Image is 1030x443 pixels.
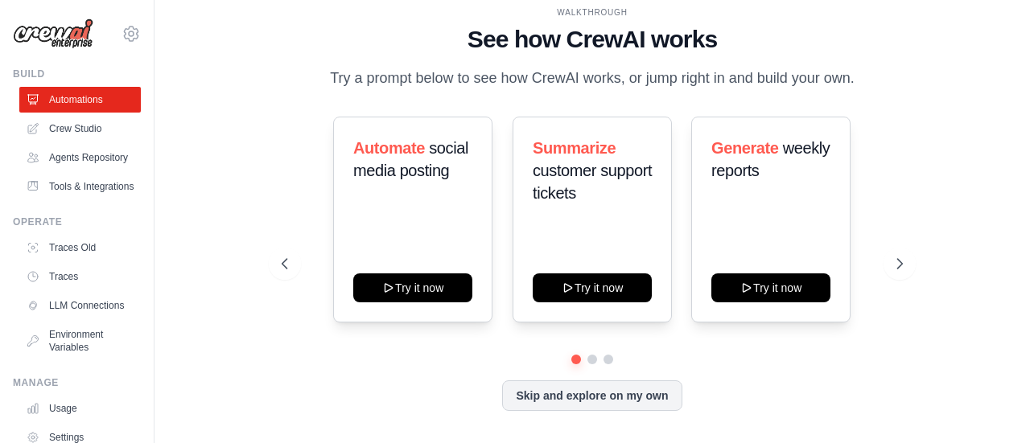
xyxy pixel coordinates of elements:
[533,139,616,157] span: Summarize
[19,87,141,113] a: Automations
[533,273,652,302] button: Try it now
[19,116,141,142] a: Crew Studio
[19,145,141,170] a: Agents Repository
[19,396,141,421] a: Usage
[13,68,141,80] div: Build
[533,162,652,202] span: customer support tickets
[353,273,472,302] button: Try it now
[13,376,141,389] div: Manage
[353,139,425,157] span: Automate
[353,139,468,179] span: social media posting
[19,235,141,260] a: Traces Old
[13,215,141,228] div: Operate
[322,67,863,90] p: Try a prompt below to see how CrewAI works, or jump right in and build your own.
[711,139,779,157] span: Generate
[282,6,902,18] div: WALKTHROUGH
[711,273,830,302] button: Try it now
[282,25,902,54] h1: See how CrewAI works
[13,18,93,49] img: Logo
[19,174,141,199] a: Tools & Integrations
[19,264,141,289] a: Traces
[19,322,141,360] a: Environment Variables
[502,380,682,411] button: Skip and explore on my own
[711,139,830,179] span: weekly reports
[19,293,141,318] a: LLM Connections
